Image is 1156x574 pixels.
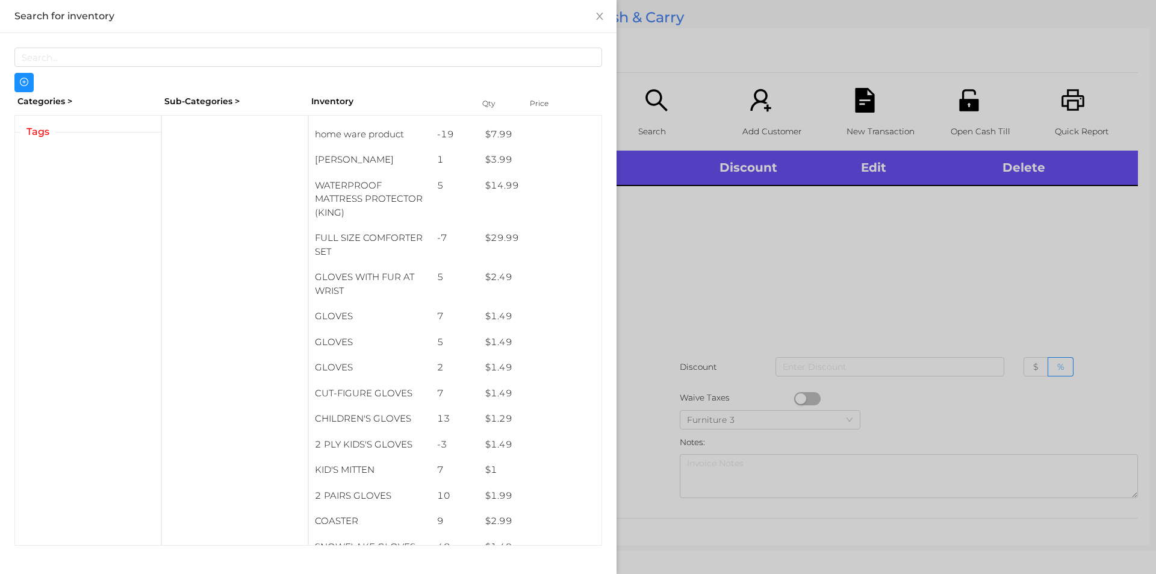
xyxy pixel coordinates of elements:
[309,381,431,407] div: CUT-FIGURE GLOVES
[431,483,480,509] div: 10
[479,147,601,173] div: $ 3.99
[479,264,601,290] div: $ 2.49
[431,122,480,148] div: -19
[431,381,480,407] div: 7
[309,122,431,148] div: home ware product
[479,406,601,432] div: $ 1.29
[309,225,431,264] div: FULL SIZE COMFORTER SET
[309,304,431,329] div: GLOVES
[431,173,480,199] div: 5
[309,329,431,355] div: GLOVES
[431,329,480,355] div: 5
[431,304,480,329] div: 7
[479,508,601,534] div: $ 2.99
[309,264,431,304] div: GLOVES WITH FUR AT WRIST
[309,432,431,458] div: 2 PLY KIDS'S GLOVES
[309,173,431,226] div: WATERPROOF MATTRESS PROTECTOR (KING)
[431,406,480,432] div: 13
[479,432,601,458] div: $ 1.49
[309,534,431,560] div: SNOWFLAKE GLOVES
[20,125,55,139] span: Tags
[309,457,431,483] div: KID'S MITTEN
[309,483,431,509] div: 2 PAIRS GLOVES
[479,355,601,381] div: $ 1.49
[479,122,601,148] div: $ 7.99
[431,147,480,173] div: 1
[479,95,515,112] div: Qty
[479,534,601,560] div: $ 1.49
[479,483,601,509] div: $ 1.99
[595,11,604,21] i: icon: close
[479,225,601,251] div: $ 29.99
[431,508,480,534] div: 9
[431,355,480,381] div: 2
[309,508,431,534] div: COASTER
[431,534,480,560] div: 48
[309,147,431,173] div: [PERSON_NAME]
[479,329,601,355] div: $ 1.49
[479,304,601,329] div: $ 1.49
[14,92,161,111] div: Categories >
[479,173,601,199] div: $ 14.99
[309,355,431,381] div: GLOVES
[431,457,480,483] div: 7
[431,264,480,290] div: 5
[14,48,602,67] input: Search...
[479,457,601,483] div: $ 1
[479,381,601,407] div: $ 1.49
[14,10,602,23] div: Search for inventory
[527,95,575,112] div: Price
[431,225,480,251] div: -7
[14,73,34,92] button: icon: plus-circle
[309,406,431,432] div: CHILDREN'S GLOVES
[311,95,467,108] div: Inventory
[431,432,480,458] div: -3
[161,92,308,111] div: Sub-Categories >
